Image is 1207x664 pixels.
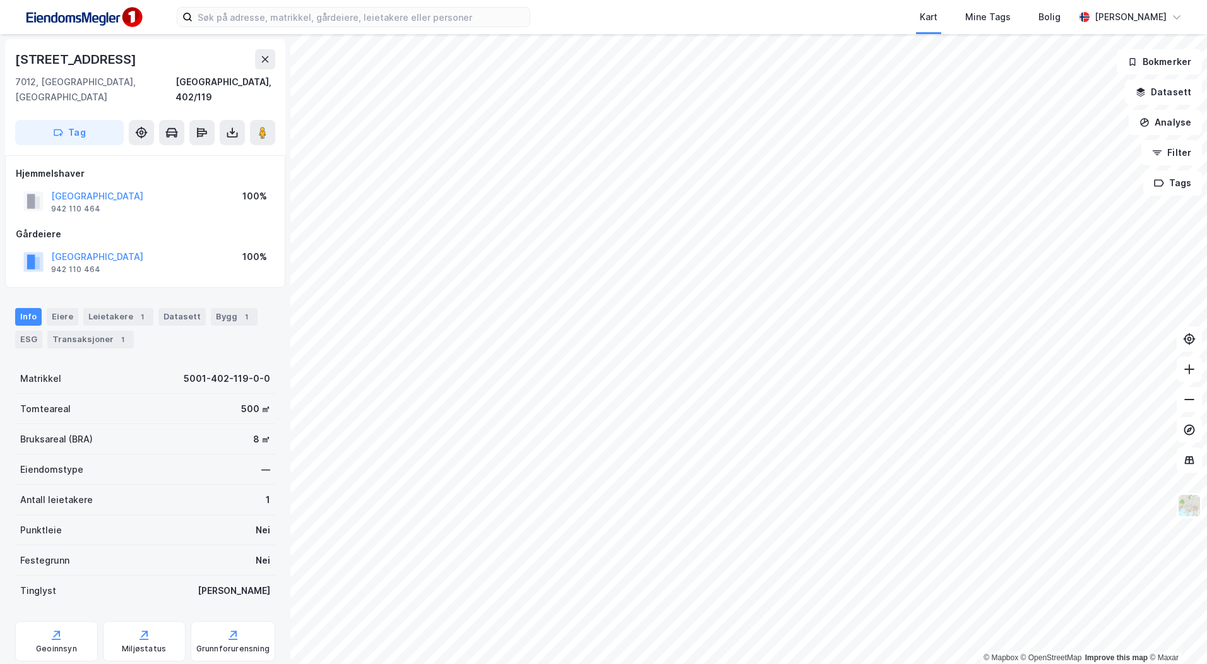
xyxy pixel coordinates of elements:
div: [PERSON_NAME] [1095,9,1167,25]
a: OpenStreetMap [1021,653,1082,662]
div: Tomteareal [20,401,71,417]
div: Eiere [47,308,78,326]
div: 100% [242,189,267,204]
a: Mapbox [984,653,1018,662]
div: 942 110 464 [51,264,100,275]
button: Filter [1141,140,1202,165]
div: Leietakere [83,308,153,326]
div: 942 110 464 [51,204,100,214]
div: 8 ㎡ [253,432,270,447]
div: Kontrollprogram for chat [1144,603,1207,664]
button: Tag [15,120,124,145]
div: 1 [136,311,148,323]
div: Hjemmelshaver [16,166,275,181]
div: Bygg [211,308,258,326]
div: Info [15,308,42,326]
div: Eiendomstype [20,462,83,477]
a: Improve this map [1085,653,1148,662]
div: Tinglyst [20,583,56,598]
div: 1 [116,333,129,346]
div: [GEOGRAPHIC_DATA], 402/119 [175,74,275,105]
input: Søk på adresse, matrikkel, gårdeiere, leietakere eller personer [193,8,530,27]
div: [PERSON_NAME] [198,583,270,598]
div: Antall leietakere [20,492,93,507]
div: 7012, [GEOGRAPHIC_DATA], [GEOGRAPHIC_DATA] [15,74,175,105]
div: Festegrunn [20,553,69,568]
button: Datasett [1125,80,1202,105]
div: Matrikkel [20,371,61,386]
div: Gårdeiere [16,227,275,242]
div: Geoinnsyn [36,644,77,654]
div: 1 [266,492,270,507]
div: 500 ㎡ [241,401,270,417]
div: ESG [15,331,42,348]
iframe: Chat Widget [1144,603,1207,664]
div: Bruksareal (BRA) [20,432,93,447]
button: Tags [1143,170,1202,196]
button: Analyse [1129,110,1202,135]
div: Kart [920,9,937,25]
div: Punktleie [20,523,62,538]
div: [STREET_ADDRESS] [15,49,139,69]
div: Nei [256,553,270,568]
img: F4PB6Px+NJ5v8B7XTbfpPpyloAAAAASUVORK5CYII= [20,3,146,32]
div: Datasett [158,308,206,326]
div: 1 [240,311,253,323]
div: Transaksjoner [47,331,134,348]
div: Mine Tags [965,9,1011,25]
div: — [261,462,270,477]
div: 5001-402-119-0-0 [184,371,270,386]
div: Nei [256,523,270,538]
div: Bolig [1038,9,1061,25]
div: 100% [242,249,267,264]
div: Grunnforurensning [196,644,270,654]
div: Miljøstatus [122,644,166,654]
button: Bokmerker [1117,49,1202,74]
img: Z [1177,494,1201,518]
